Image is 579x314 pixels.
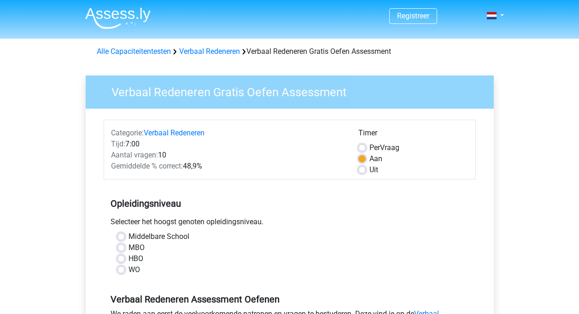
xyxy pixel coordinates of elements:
[111,194,469,213] h5: Opleidingsniveau
[397,12,429,20] a: Registreer
[179,47,240,56] a: Verbaal Redeneren
[104,139,351,150] div: 7:00
[369,142,399,153] label: Vraag
[111,128,144,137] span: Categorie:
[111,151,158,159] span: Aantal vragen:
[111,140,125,148] span: Tijd:
[111,294,469,305] h5: Verbaal Redeneren Assessment Oefenen
[369,164,378,175] label: Uit
[369,153,382,164] label: Aan
[144,128,205,137] a: Verbaal Redeneren
[97,47,171,56] a: Alle Capaciteitentesten
[104,161,351,172] div: 48,9%
[369,143,380,152] span: Per
[129,253,143,264] label: HBO
[100,81,487,99] h3: Verbaal Redeneren Gratis Oefen Assessment
[111,162,183,170] span: Gemiddelde % correct:
[129,264,140,275] label: WO
[104,216,476,231] div: Selecteer het hoogst genoten opleidingsniveau.
[93,46,486,57] div: Verbaal Redeneren Gratis Oefen Assessment
[85,7,151,29] img: Assessly
[129,242,145,253] label: MBO
[129,231,189,242] label: Middelbare School
[358,128,468,142] div: Timer
[104,150,351,161] div: 10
